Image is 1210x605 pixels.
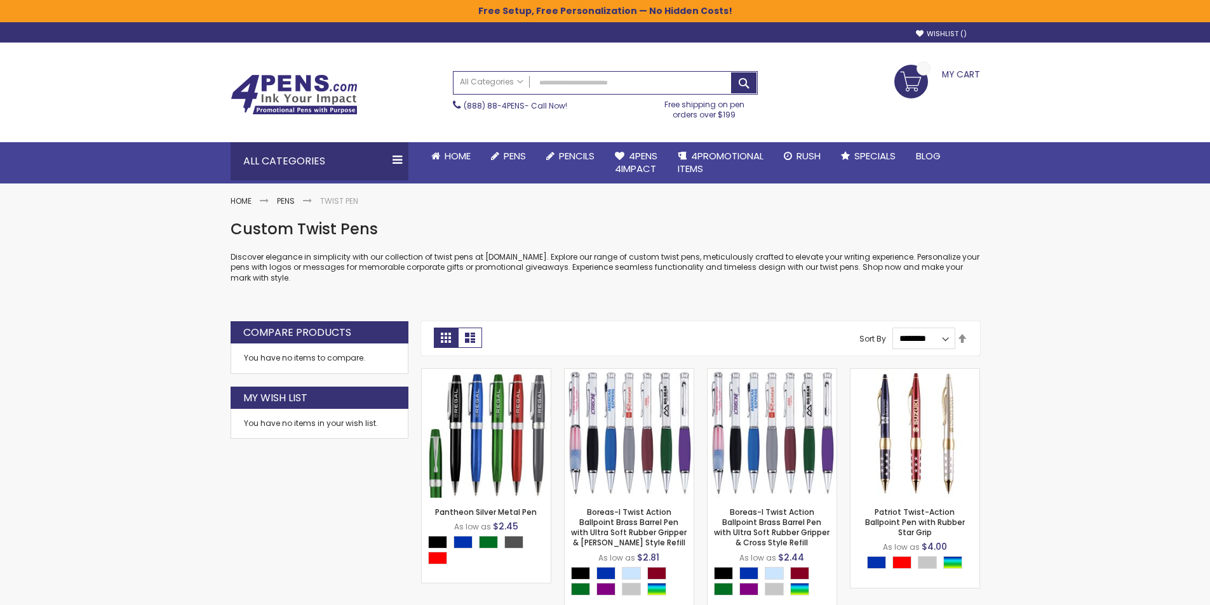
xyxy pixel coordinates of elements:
[596,567,615,580] div: Blue
[231,142,408,180] div: All Categories
[714,567,837,599] div: Select A Color
[739,583,758,595] div: Purple
[790,567,809,580] div: Burgundy
[637,551,659,564] span: $2.81
[831,142,906,170] a: Specials
[883,542,920,552] span: As low as
[790,583,809,595] div: Assorted
[422,368,551,379] a: Pantheon Silver Metal Pen
[854,149,896,163] span: Specials
[867,556,886,569] div: Blue
[739,552,776,563] span: As low as
[739,567,758,580] div: Blue
[571,567,590,580] div: Black
[918,556,937,569] div: Silver
[714,567,733,580] div: Black
[435,507,537,517] a: Pantheon Silver Metal Pen
[481,142,536,170] a: Pens
[244,418,395,429] div: You have no items in your wish list.
[231,219,980,239] h1: Custom Twist Pens
[428,552,447,564] div: Red
[865,507,965,538] a: Patriot Twist-Action Ballpoint Pen with Rubber Star Grip
[622,583,641,595] div: Silver
[714,507,830,548] a: Boreas-I Twist Action Ballpoint Brass Barrel Pen with Ultra Soft Rubber Gripper & Cross Style Refill
[647,583,666,595] div: Assorted
[421,142,481,170] a: Home
[714,583,733,595] div: Green
[708,368,837,379] a: Boreas-I Twist Action Ballpoint Brass Barrel Pen with Ultra Soft Rubber Gripper & Cross Style Refill
[231,74,358,115] img: 4Pens Custom Pens and Promotional Products
[859,333,886,343] label: Sort By
[277,196,295,206] a: Pens
[867,556,969,572] div: Select A Color
[434,328,458,348] strong: Grid
[797,149,821,163] span: Rush
[916,29,967,39] a: Wishlist
[598,552,635,563] span: As low as
[651,95,758,120] div: Free shipping on pen orders over $199
[765,583,784,595] div: Silver
[922,540,947,553] span: $4.00
[464,100,567,111] span: - Call Now!
[943,556,962,569] div: Assorted
[479,536,498,548] div: Green
[493,520,518,533] span: $2.45
[622,567,641,580] div: Clear
[504,536,523,548] div: Gunmetal
[774,142,831,170] a: Rush
[454,536,473,548] div: Blue
[708,369,837,498] img: Boreas-I Twist Action Ballpoint Brass Barrel Pen with Ultra Soft Rubber Gripper & Cross Style Refill
[464,100,525,111] a: (888) 88-4PENS
[678,149,763,175] span: 4PROMOTIONAL ITEMS
[668,142,774,183] a: 4PROMOTIONALITEMS
[536,142,605,170] a: Pencils
[460,77,523,87] span: All Categories
[428,536,447,548] div: Black
[445,149,471,163] span: Home
[571,583,590,595] div: Green
[765,567,784,580] div: Clear
[231,196,252,206] a: Home
[647,567,666,580] div: Burgundy
[571,567,694,599] div: Select A Color
[243,326,351,340] strong: Compare Products
[454,521,491,532] span: As low as
[596,583,615,595] div: Purple
[565,369,694,498] img: Boreas-I Twist Action Ballpoint Brass Barrel Pen with Ultra Soft Rubber Gripper & Parker Style Re...
[504,149,526,163] span: Pens
[778,551,804,564] span: $2.44
[231,252,980,283] p: Discover elegance in simplicity with our collection of twist pens at [DOMAIN_NAME]. Explore our r...
[428,536,551,568] div: Select A Color
[231,343,408,373] div: You have no items to compare.
[243,391,307,405] strong: My Wish List
[320,196,358,206] strong: Twist Pen
[916,149,941,163] span: Blog
[605,142,668,183] a: 4Pens4impact
[615,149,657,175] span: 4Pens 4impact
[906,142,951,170] a: Blog
[850,368,979,379] a: Patriot Twist-Action Ballpoint Pen with Rubber Star Grip
[850,369,979,498] img: Patriot Twist-Action Ballpoint Pen with Rubber Star Grip
[565,368,694,379] a: Boreas-I Twist Action Ballpoint Brass Barrel Pen with Ultra Soft Rubber Gripper & Parker Style Re...
[571,507,687,548] a: Boreas-I Twist Action Ballpoint Brass Barrel Pen with Ultra Soft Rubber Gripper & [PERSON_NAME] S...
[454,72,530,93] a: All Categories
[559,149,595,163] span: Pencils
[892,556,911,569] div: Red
[422,369,551,498] img: Pantheon Silver Metal Pen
